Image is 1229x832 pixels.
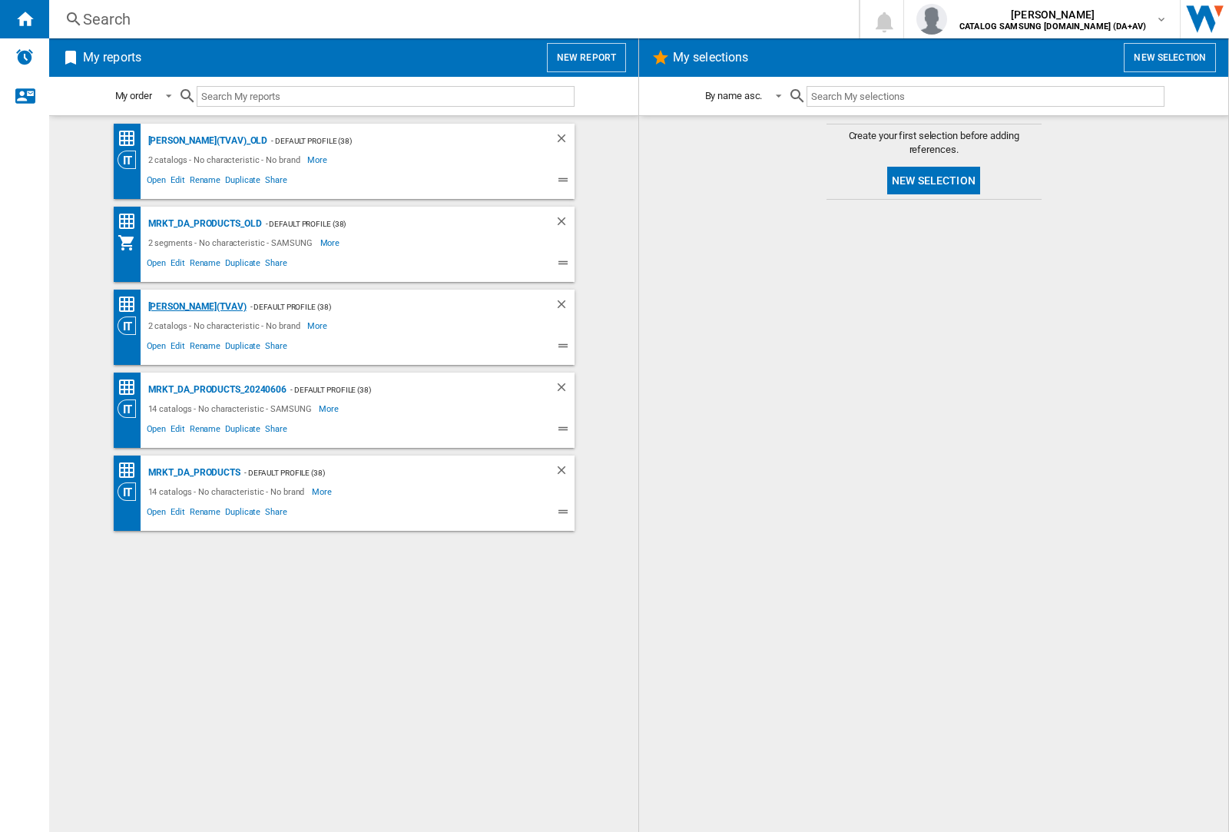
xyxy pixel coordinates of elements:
[83,8,819,30] div: Search
[115,90,152,101] div: My order
[959,7,1146,22] span: [PERSON_NAME]
[320,234,343,252] span: More
[223,256,263,274] span: Duplicate
[223,173,263,191] span: Duplicate
[263,339,290,357] span: Share
[168,339,187,357] span: Edit
[555,463,575,482] div: Delete
[144,151,308,169] div: 2 catalogs - No characteristic - No brand
[547,43,626,72] button: New report
[555,380,575,399] div: Delete
[262,214,524,234] div: - Default profile (38)
[187,422,223,440] span: Rename
[144,463,240,482] div: MRKT_DA_PRODUCTS
[197,86,575,107] input: Search My reports
[80,43,144,72] h2: My reports
[118,482,144,501] div: Category View
[144,317,308,335] div: 2 catalogs - No characteristic - No brand
[144,297,247,317] div: [PERSON_NAME](TVAV)
[267,131,523,151] div: - Default profile (38)
[263,505,290,523] span: Share
[827,129,1042,157] span: Create your first selection before adding references.
[144,131,268,151] div: [PERSON_NAME](TVAV)_old
[187,256,223,274] span: Rename
[240,463,524,482] div: - Default profile (38)
[223,422,263,440] span: Duplicate
[118,317,144,335] div: Category View
[168,505,187,523] span: Edit
[555,214,575,234] div: Delete
[118,399,144,418] div: Category View
[118,295,144,314] div: Price Matrix
[168,173,187,191] span: Edit
[187,173,223,191] span: Rename
[144,399,320,418] div: 14 catalogs - No characteristic - SAMSUNG
[118,129,144,148] div: Price Matrix
[307,151,330,169] span: More
[959,22,1146,31] b: CATALOG SAMSUNG [DOMAIN_NAME] (DA+AV)
[319,399,341,418] span: More
[670,43,751,72] h2: My selections
[144,256,169,274] span: Open
[263,422,290,440] span: Share
[307,317,330,335] span: More
[555,131,575,151] div: Delete
[168,256,187,274] span: Edit
[705,90,763,101] div: By name asc.
[187,339,223,357] span: Rename
[247,297,524,317] div: - Default profile (38)
[144,214,262,234] div: MRKT_DA_PRODUCTS_OLD
[118,212,144,231] div: Price Matrix
[555,297,575,317] div: Delete
[144,422,169,440] span: Open
[144,234,320,252] div: 2 segments - No characteristic - SAMSUNG
[287,380,523,399] div: - Default profile (38)
[144,339,169,357] span: Open
[1124,43,1216,72] button: New selection
[187,505,223,523] span: Rename
[144,505,169,523] span: Open
[312,482,334,501] span: More
[168,422,187,440] span: Edit
[144,380,287,399] div: MRKT_DA_PRODUCTS_20240606
[118,234,144,252] div: My Assortment
[263,173,290,191] span: Share
[118,461,144,480] div: Price Matrix
[887,167,980,194] button: New selection
[118,151,144,169] div: Category View
[223,505,263,523] span: Duplicate
[15,48,34,66] img: alerts-logo.svg
[223,339,263,357] span: Duplicate
[144,173,169,191] span: Open
[118,378,144,397] div: Price Matrix
[263,256,290,274] span: Share
[144,482,313,501] div: 14 catalogs - No characteristic - No brand
[807,86,1164,107] input: Search My selections
[916,4,947,35] img: profile.jpg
